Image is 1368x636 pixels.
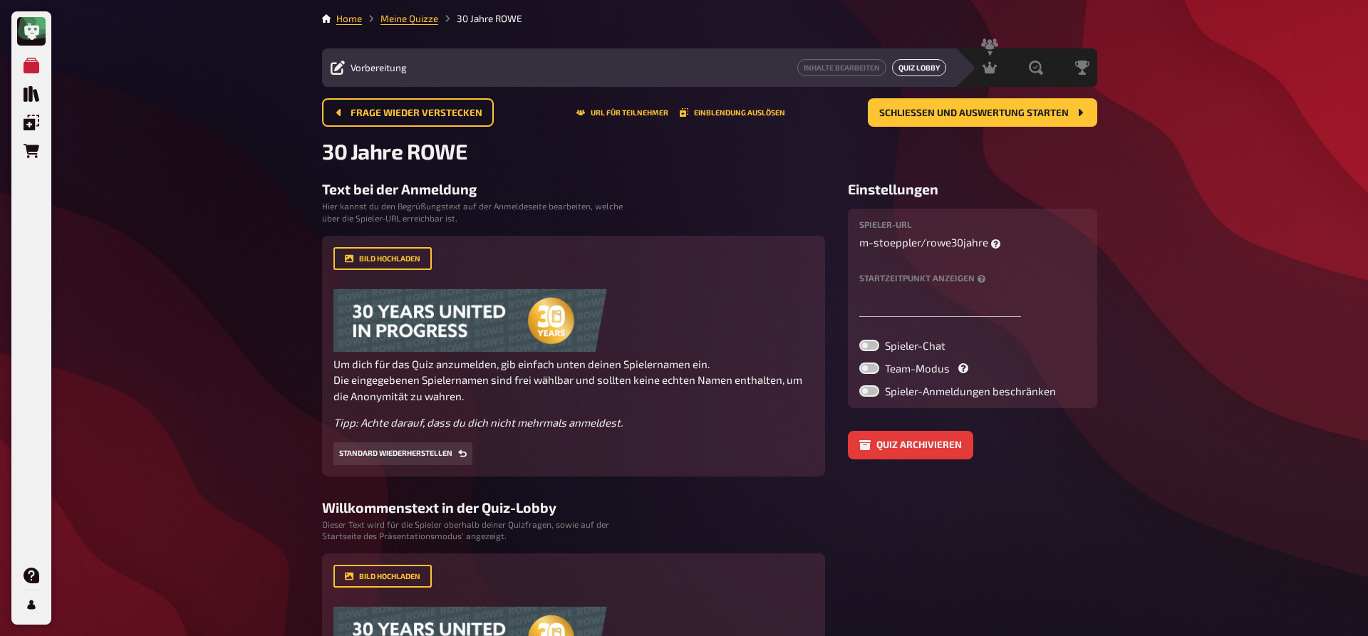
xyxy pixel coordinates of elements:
[322,518,624,543] small: Dieser Text wird für die Spieler oberhalb deiner Quizfragen, sowie auf der Startseite des Präsent...
[333,565,432,588] button: Bild hochladen
[322,98,494,127] button: Frage wieder verstecken
[859,234,1086,251] p: m-stoeppler /
[859,385,1086,397] label: Spieler-Anmeldungen beschränken
[797,59,886,76] button: Inhalte Bearbeiten
[680,108,785,117] button: Einblendung auslösen
[333,442,472,465] button: Standard wiederherstellen
[848,181,1097,197] h3: Einstellungen
[322,181,825,197] h3: Text bei der Anmeldung
[576,108,668,117] button: URL für Teilnehmer
[926,236,988,249] span: rowe30jahre
[848,431,973,459] button: Quiz archivieren
[879,108,1069,118] span: Schließen und Auswertung starten
[859,340,1086,351] label: Spieler-Chat
[333,247,432,270] button: Bild hochladen
[859,273,1086,283] label: Startzeitpunkt anzeigen
[351,108,482,118] span: Frage wieder verstecken
[333,358,804,402] span: Um dich für das Quiz anzumelden, gib einfach unten deinen Spielernamen ein. Die eingegebenen Spie...
[438,11,522,26] li: 30 Jahre ROWE
[322,138,467,164] span: 30 Jahre ROWE
[322,499,825,516] h3: Willkommenstext in der Quiz-Lobby
[868,98,1097,127] button: Schließen und Auswertung starten
[859,363,1086,374] label: Team-Modus
[333,416,623,429] span: Tipp: Achte darauf, dass du dich nicht mehrmals anmeldest.
[322,200,624,224] small: Hier kannst du den Begrüßungstext auf der Anmeldeseite bearbeiten, welche über die Spieler-URL er...
[859,220,1086,229] label: Spieler-URL
[351,62,407,73] span: Vorbereitung
[333,287,814,354] img: Signatur_30-Jubilaeum_03-2025
[380,13,438,24] a: Meine Quizze
[362,11,438,26] li: Meine Quizze
[892,59,946,76] button: Quiz Lobby
[336,11,362,26] li: Home
[336,13,362,24] a: Home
